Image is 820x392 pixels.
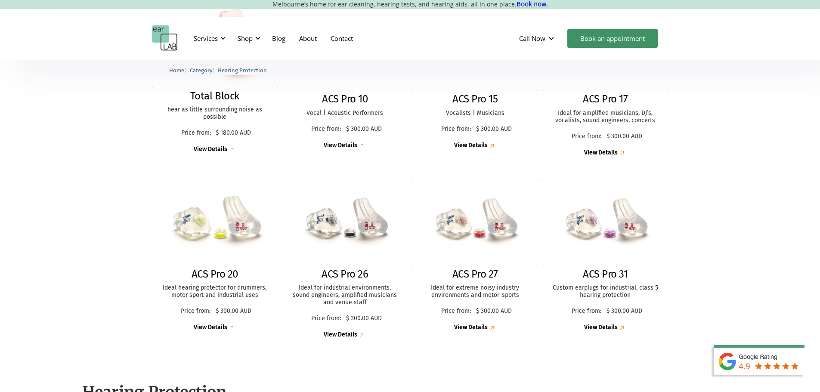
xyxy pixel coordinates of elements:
[454,324,488,331] div: View Details
[190,66,218,75] li: 〉
[519,34,545,43] div: Call Now
[438,126,474,133] p: Price from:
[452,93,498,105] h2: ACS Pro 15
[583,268,628,281] h2: ACS Pro 31
[238,34,253,43] div: Shop
[178,308,214,315] p: Price from:
[551,284,660,299] p: Custom earplugs for industrial, class 5 hearing protection
[606,133,642,140] p: $ 300.00 AUD
[152,179,278,332] a: ACS Pro 20ACS Pro 20Ideal hearing protector for drummers, motor sport and industrial usesPrice fr...
[584,324,618,331] div: View Details
[322,268,368,281] h2: ACS Pro 26
[192,268,238,281] h2: ACS Pro 20
[216,130,251,137] p: $ 180.00 AUD
[569,133,604,140] p: Price from:
[190,67,212,74] span: Category
[308,315,344,322] p: Price from:
[190,90,239,102] h2: Total Block
[542,179,668,332] a: ACS Pro 31ACS Pro 31Custom earplugs for industrial, class 5 hearing protectionPrice from:$ 300.00...
[161,106,269,121] p: hear as little surrounding noise as possible
[282,179,408,265] img: ACS Pro 26
[324,142,357,149] div: View Details
[232,25,263,51] div: Shop
[454,142,488,149] div: View Details
[476,308,512,315] p: $ 300.00 AUD
[512,25,563,51] div: Call Now
[189,25,228,51] div: Services
[161,284,269,299] p: Ideal hearing protector for drummers, motor sport and industrial uses
[265,26,292,51] a: Blog
[346,315,382,322] p: $ 300.00 AUD
[190,66,212,74] a: Category
[583,93,628,105] h2: ACS Pro 17
[542,4,668,157] a: ACS Pro 17ACS Pro 17Ideal for amplified musicians, DJ’s, vocalists, sound engineers, concertsPric...
[218,66,267,74] a: Hearing Protection
[292,26,324,51] a: About
[606,308,642,315] p: $ 300.00 AUD
[194,324,227,331] div: View Details
[346,126,382,133] p: $ 300.00 AUD
[452,268,498,281] h2: ACS Pro 27
[476,126,512,133] p: $ 300.00 AUD
[324,331,357,339] div: View Details
[169,67,184,74] span: Home
[169,66,190,75] li: 〉
[218,67,267,74] span: Hearing Protection
[194,34,218,43] div: Services
[584,149,618,157] div: View Details
[308,126,344,133] p: Price from:
[282,179,408,339] a: ACS Pro 26ACS Pro 26Ideal for industrial environments, sound engineers, amplified musicians and v...
[567,29,658,48] a: Book an appointment
[438,308,474,315] p: Price from:
[542,179,668,265] img: ACS Pro 31
[291,110,399,117] p: Vocal | Acoustic Performers
[152,25,178,51] a: home
[551,110,660,124] p: Ideal for amplified musicians, DJ’s, vocalists, sound engineers, concerts
[421,284,530,299] p: Ideal for extreme noisy industry environments and motor-sports
[145,175,284,270] img: ACS Pro 20
[412,179,538,265] img: ACS Pro 27
[216,308,251,315] p: $ 300.00 AUD
[291,284,399,306] p: Ideal for industrial environments, sound engineers, amplified musicians and venue staff
[178,130,214,137] p: Price from:
[324,26,360,51] a: Contact
[322,93,368,105] h2: ACS Pro 10
[194,146,227,153] div: View Details
[421,110,530,117] p: Vocalists | Musicians
[169,66,184,74] a: Home
[412,179,538,332] a: ACS Pro 27ACS Pro 27Ideal for extreme noisy industry environments and motor-sportsPrice from:$ 30...
[569,308,604,315] p: Price from:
